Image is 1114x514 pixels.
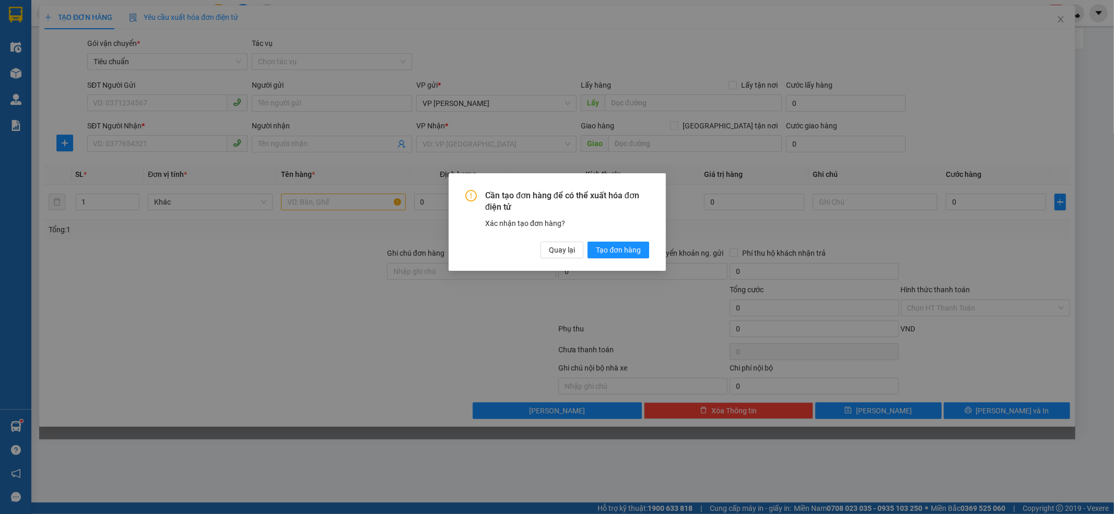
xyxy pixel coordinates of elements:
[485,190,649,213] span: Cần tạo đơn hàng để có thể xuất hóa đơn điện tử
[541,242,583,258] button: Quay lại
[549,244,575,256] span: Quay lại
[465,190,477,201] span: exclamation-circle
[596,244,641,256] span: Tạo đơn hàng
[588,242,649,258] button: Tạo đơn hàng
[485,218,649,229] div: Xác nhận tạo đơn hàng?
